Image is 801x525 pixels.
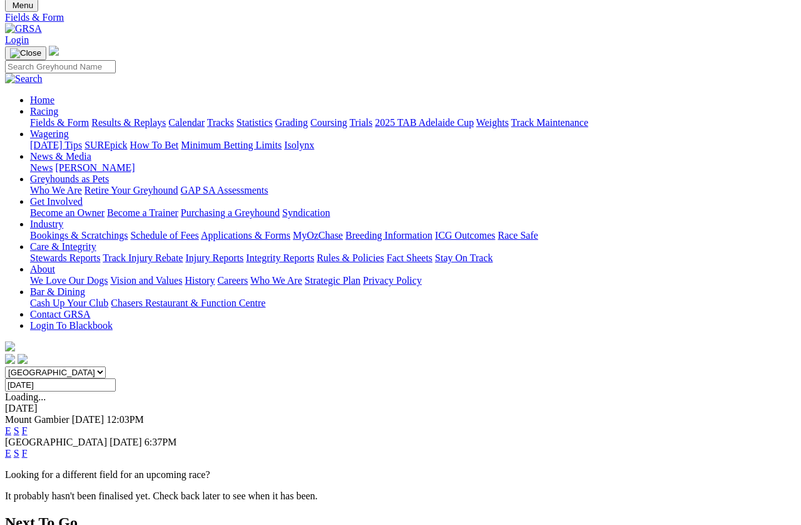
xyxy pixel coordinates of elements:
div: [DATE] [5,403,796,414]
a: Greyhounds as Pets [30,174,109,184]
a: How To Bet [130,140,179,150]
a: Login [5,34,29,45]
a: Become an Owner [30,207,105,218]
span: 12:03PM [106,414,144,425]
a: Injury Reports [185,252,243,263]
a: 2025 TAB Adelaide Cup [375,117,474,128]
a: Strategic Plan [305,275,360,286]
a: Wagering [30,128,69,139]
p: Looking for a different field for an upcoming race? [5,469,796,481]
a: About [30,264,55,274]
a: Schedule of Fees [130,230,198,241]
img: facebook.svg [5,354,15,364]
a: Retire Your Greyhound [84,185,178,195]
a: F [22,425,28,436]
a: Fields & Form [30,117,89,128]
a: GAP SA Assessments [181,185,268,195]
a: Results & Replays [91,117,166,128]
input: Search [5,60,116,73]
button: Toggle navigation [5,46,46,60]
a: Grading [275,117,308,128]
a: Bar & Dining [30,286,85,297]
a: E [5,448,11,459]
a: Applications & Forms [201,230,290,241]
div: Wagering [30,140,796,151]
a: Breeding Information [345,230,432,241]
a: Stay On Track [435,252,492,263]
a: Stewards Reports [30,252,100,263]
a: Login To Blackbook [30,320,113,331]
a: Who We Are [30,185,82,195]
a: Chasers Restaurant & Function Centre [111,298,265,308]
a: Track Injury Rebate [103,252,183,263]
a: Home [30,95,54,105]
a: Contact GRSA [30,309,90,320]
div: About [30,275,796,286]
a: Fact Sheets [387,252,432,263]
a: History [185,275,215,286]
a: Race Safe [497,230,538,241]
img: Close [10,48,41,58]
a: [DATE] Tips [30,140,82,150]
a: Become a Trainer [107,207,178,218]
a: ICG Outcomes [435,230,495,241]
span: [DATE] [72,414,105,425]
img: logo-grsa-white.png [49,46,59,56]
div: Bar & Dining [30,298,796,309]
a: Isolynx [284,140,314,150]
a: News [30,162,53,173]
div: Industry [30,230,796,241]
img: GRSA [5,23,42,34]
span: [GEOGRAPHIC_DATA] [5,437,107,447]
span: Mount Gambier [5,414,69,425]
a: Integrity Reports [246,252,314,263]
img: logo-grsa-white.png [5,341,15,351]
partial: It probably hasn't been finalised yet. Check back later to see when it has been. [5,491,318,501]
a: F [22,448,28,459]
a: [PERSON_NAME] [55,162,135,173]
a: Who We Are [250,275,302,286]
a: Tracks [207,117,234,128]
img: Search [5,73,43,85]
div: Greyhounds as Pets [30,185,796,196]
a: Rules & Policies [317,252,384,263]
a: Cash Up Your Club [30,298,108,308]
a: SUREpick [84,140,127,150]
a: Get Involved [30,196,83,207]
a: Minimum Betting Limits [181,140,282,150]
a: Bookings & Scratchings [30,230,128,241]
a: Privacy Policy [363,275,422,286]
a: Track Maintenance [511,117,588,128]
span: [DATE] [110,437,142,447]
a: Purchasing a Greyhound [181,207,280,218]
a: Trials [349,117,372,128]
a: Coursing [310,117,347,128]
a: Weights [476,117,509,128]
a: Racing [30,106,58,117]
span: Loading... [5,392,46,402]
input: Select date [5,378,116,392]
img: twitter.svg [18,354,28,364]
span: Menu [13,1,33,10]
a: News & Media [30,151,91,162]
div: Get Involved [30,207,796,219]
a: S [14,448,19,459]
a: S [14,425,19,436]
a: Industry [30,219,63,229]
a: E [5,425,11,436]
a: Fields & Form [5,12,796,23]
span: 6:37PM [145,437,177,447]
a: Care & Integrity [30,241,96,252]
div: Care & Integrity [30,252,796,264]
a: Careers [217,275,248,286]
a: Calendar [168,117,205,128]
a: Vision and Values [110,275,182,286]
a: Statistics [237,117,273,128]
div: Racing [30,117,796,128]
a: MyOzChase [293,230,343,241]
a: We Love Our Dogs [30,275,108,286]
div: News & Media [30,162,796,174]
a: Syndication [282,207,330,218]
